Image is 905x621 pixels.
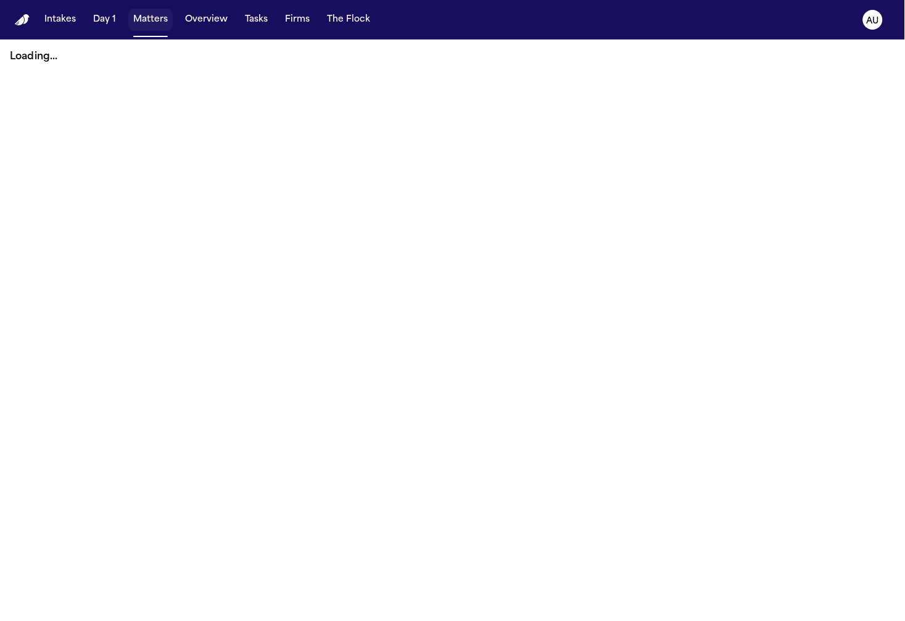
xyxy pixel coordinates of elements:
button: Matters [128,9,173,31]
img: Finch Logo [15,14,30,26]
p: Loading... [10,49,895,64]
button: Tasks [240,9,273,31]
button: Overview [180,9,233,31]
a: Home [15,14,30,26]
button: Day 1 [88,9,121,31]
button: Intakes [39,9,81,31]
button: The Flock [322,9,375,31]
button: Firms [280,9,315,31]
